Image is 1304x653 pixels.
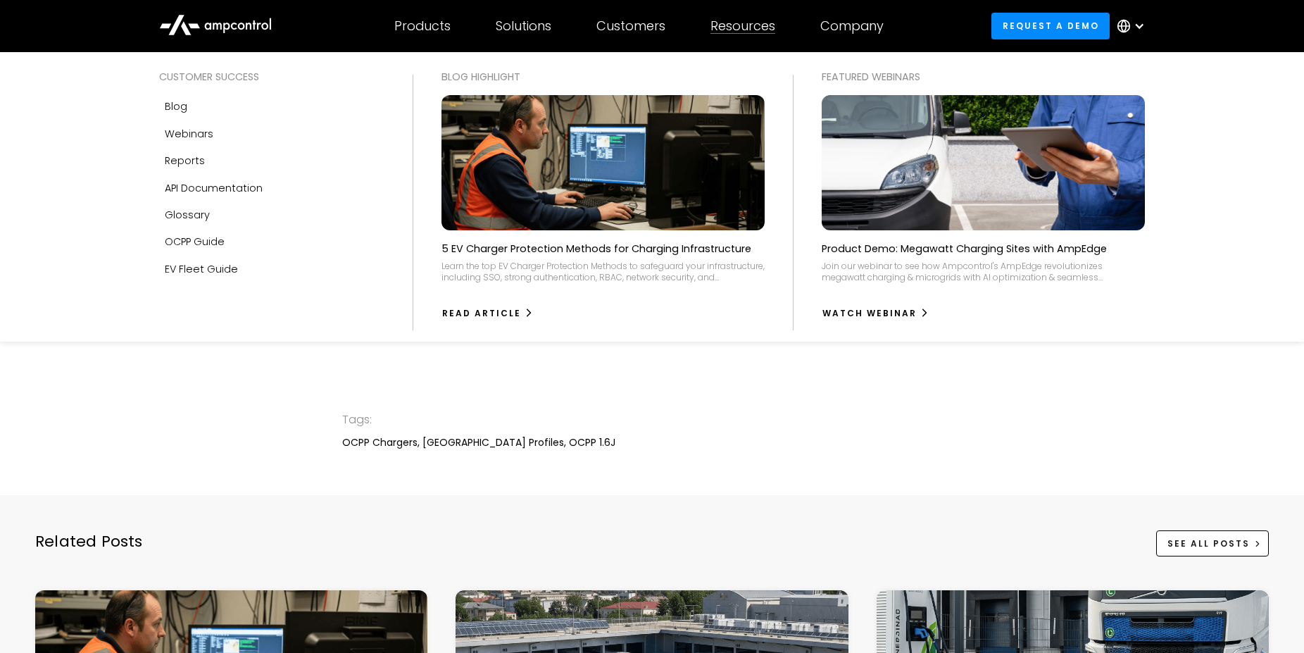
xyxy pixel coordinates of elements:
a: Read Article [441,302,534,325]
div: Learn the top EV Charger Protection Methods to safeguard your infrastructure, including SSO, stro... [441,261,765,282]
div: Customers [596,18,665,34]
div: Solutions [496,18,551,34]
div: Featured webinars [822,69,1145,85]
div: Resources [710,18,775,34]
div: Company [820,18,884,34]
a: Glossary [159,201,384,228]
a: Request a demo [991,13,1110,39]
div: Products [394,18,451,34]
a: Webinars [159,120,384,147]
div: Reports [165,153,205,168]
a: Reports [159,147,384,174]
div: Join our webinar to see how Ampcontrol's AmpEdge revolutionizes megawatt charging & microgrids wi... [822,261,1145,282]
div: Blog [165,99,187,114]
a: API Documentation [159,175,384,201]
a: EV Fleet Guide [159,256,384,282]
p: 5 EV Charger Protection Methods for Charging Infrastructure [441,242,751,256]
div: Tags: [342,411,962,429]
div: Blog Highlight [441,69,765,85]
div: watch webinar [822,307,917,320]
a: See All Posts [1156,530,1269,556]
div: EV Fleet Guide [165,261,238,277]
div: Glossary [165,207,210,223]
a: watch webinar [822,302,929,325]
div: Webinars [165,126,213,142]
p: Product Demo: Megawatt Charging Sites with AmpEdge [822,242,1107,256]
div: OCPP Chargers, [GEOGRAPHIC_DATA] Profiles, OCPP 1.6J [342,435,962,450]
a: Blog [159,93,384,120]
div: OCPP Guide [165,234,225,249]
a: OCPP Guide [159,228,384,255]
div: Read Article [442,307,521,320]
div: API Documentation [165,180,263,196]
div: Related Posts [35,531,143,573]
div: Customer success [159,69,384,85]
div: See All Posts [1167,537,1250,550]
